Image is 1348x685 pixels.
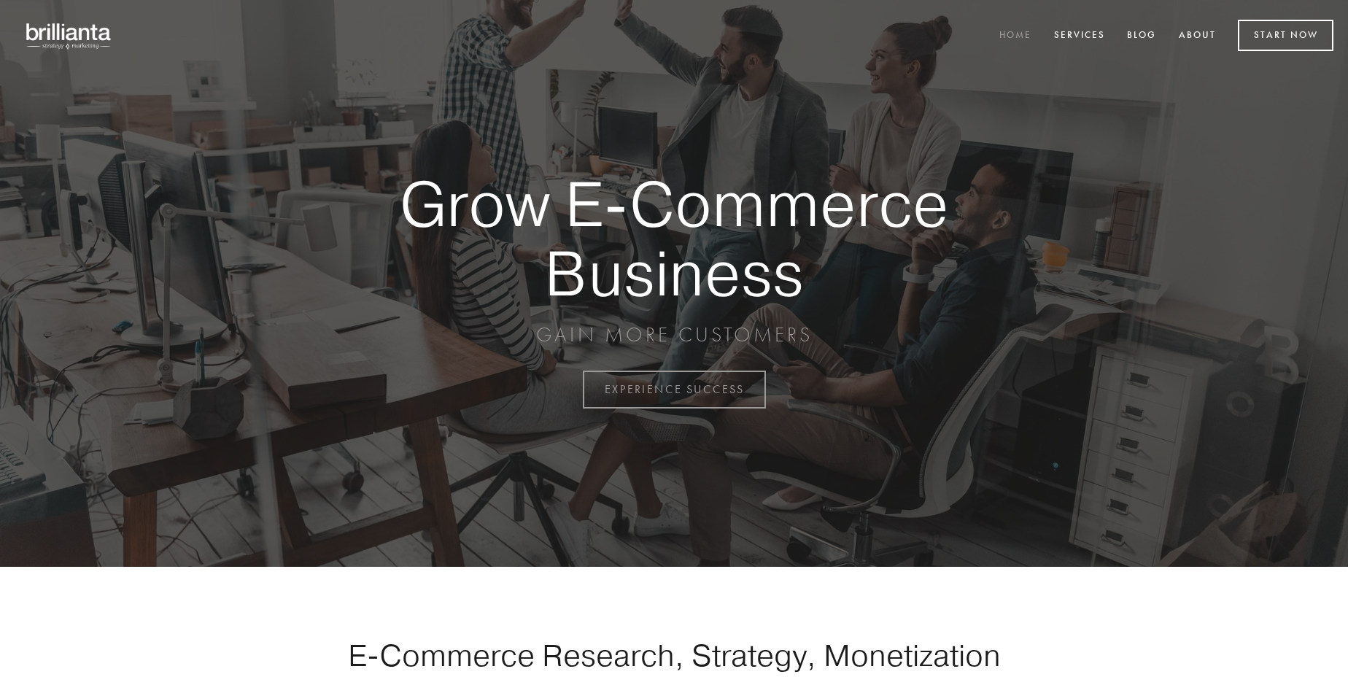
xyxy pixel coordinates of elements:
strong: Grow E-Commerce Business [349,169,999,307]
a: Services [1045,24,1115,48]
a: Home [990,24,1041,48]
h1: E-Commerce Research, Strategy, Monetization [302,637,1046,673]
p: GAIN MORE CUSTOMERS [349,322,999,348]
img: brillianta - research, strategy, marketing [15,15,124,57]
a: About [1169,24,1225,48]
a: EXPERIENCE SUCCESS [583,371,766,409]
a: Blog [1117,24,1166,48]
a: Start Now [1238,20,1333,51]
